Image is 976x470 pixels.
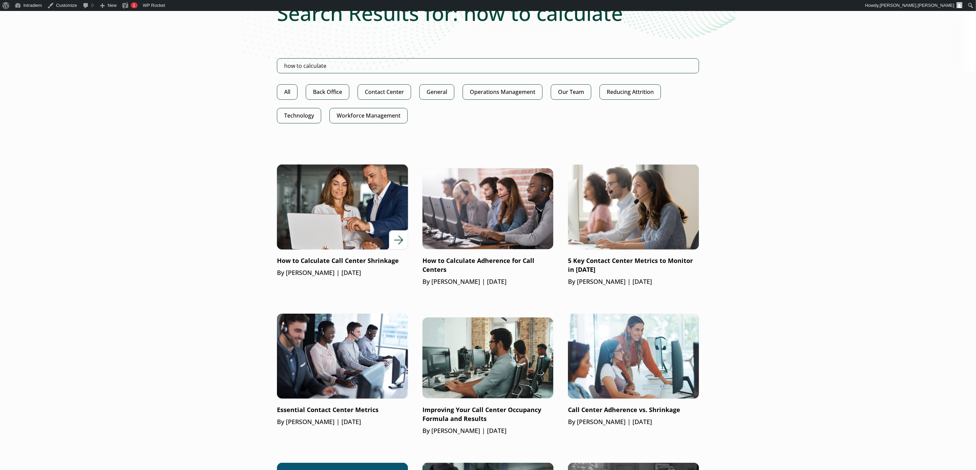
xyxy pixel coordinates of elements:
[568,314,699,426] a: 3 women in contact center looking at computers discussing adherence vs shrinkageCall Center Adher...
[568,277,699,286] p: By [PERSON_NAME] | [DATE]
[568,418,699,426] p: By [PERSON_NAME] | [DATE]
[277,58,699,84] form: Search Intradiem
[277,1,699,25] h1: Search Results for: how to calculate
[422,314,554,435] a: Improving Your Call Center Occupancy Formula and ResultsBy [PERSON_NAME] | [DATE]
[329,108,408,123] a: Workforce Management
[568,406,699,414] p: Call Center Adherence vs. Shrinkage
[277,165,408,277] a: Dynamic WorkforceHow to Calculate Call Center ShrinkageBy [PERSON_NAME] | [DATE]
[463,84,543,100] a: Operations Management
[422,165,554,286] a: How to Calculate Adherence for Call CentersBy [PERSON_NAME] | [DATE]
[422,256,554,274] p: How to Calculate Adherence for Call Centers
[419,84,454,100] a: General
[358,84,411,100] a: Contact Center
[568,165,699,286] a: 5 Key Contact Center Metrics to Monitor in [DATE]By [PERSON_NAME] | [DATE]
[277,268,408,277] p: By [PERSON_NAME] | [DATE]
[133,3,135,8] span: 1
[277,314,408,399] img: Contact center agents tracking key metrics like Average Handle Time (AHT) and Customer Satisfacti...
[568,314,699,399] img: 3 women in contact center looking at computers discussing adherence vs shrinkage
[277,418,408,426] p: By [PERSON_NAME] | [DATE]
[422,406,554,423] p: Improving Your Call Center Occupancy Formula and Results
[277,108,321,123] a: Technology
[422,426,554,435] p: By [PERSON_NAME] | [DATE]
[600,84,661,100] a: Reducing Attrition
[277,256,408,265] p: How to Calculate Call Center Shrinkage
[277,406,408,414] p: Essential Contact Center Metrics
[568,256,699,274] p: 5 Key Contact Center Metrics to Monitor in [DATE]
[880,3,954,8] span: [PERSON_NAME].[PERSON_NAME]
[277,84,298,100] a: All
[422,277,554,286] p: By [PERSON_NAME] | [DATE]
[277,58,699,73] input: Search
[551,84,591,100] a: Our Team
[264,156,421,258] img: Dynamic Workforce
[306,84,349,100] a: Back Office
[277,314,408,426] a: Contact center agents tracking key metrics like Average Handle Time (AHT) and Customer Satisfacti...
